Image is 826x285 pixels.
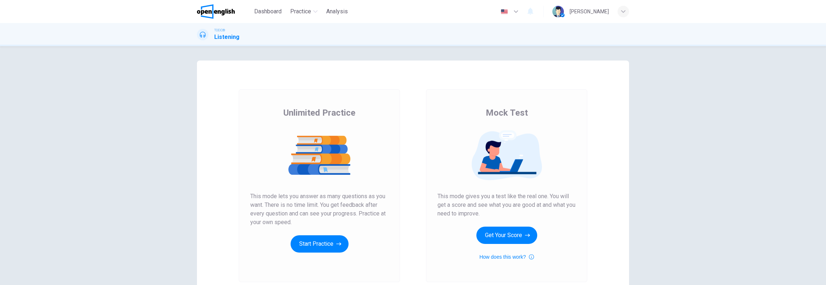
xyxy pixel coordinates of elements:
[479,253,534,261] button: How does this work?
[570,7,609,16] div: [PERSON_NAME]
[250,192,389,227] span: This mode lets you answer as many questions as you want. There is no time limit. You get feedback...
[197,4,251,19] a: OpenEnglish logo
[486,107,528,119] span: Mock Test
[291,235,349,253] button: Start Practice
[437,192,576,218] span: This mode gives you a test like the real one. You will get a score and see what you are good at a...
[552,6,564,17] img: Profile picture
[290,7,311,16] span: Practice
[500,9,509,14] img: en
[251,5,284,18] button: Dashboard
[254,7,282,16] span: Dashboard
[476,227,537,244] button: Get Your Score
[323,5,351,18] button: Analysis
[214,33,239,41] h1: Listening
[197,4,235,19] img: OpenEnglish logo
[283,107,355,119] span: Unlimited Practice
[214,28,225,33] span: TOEIC®
[287,5,320,18] button: Practice
[326,7,348,16] span: Analysis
